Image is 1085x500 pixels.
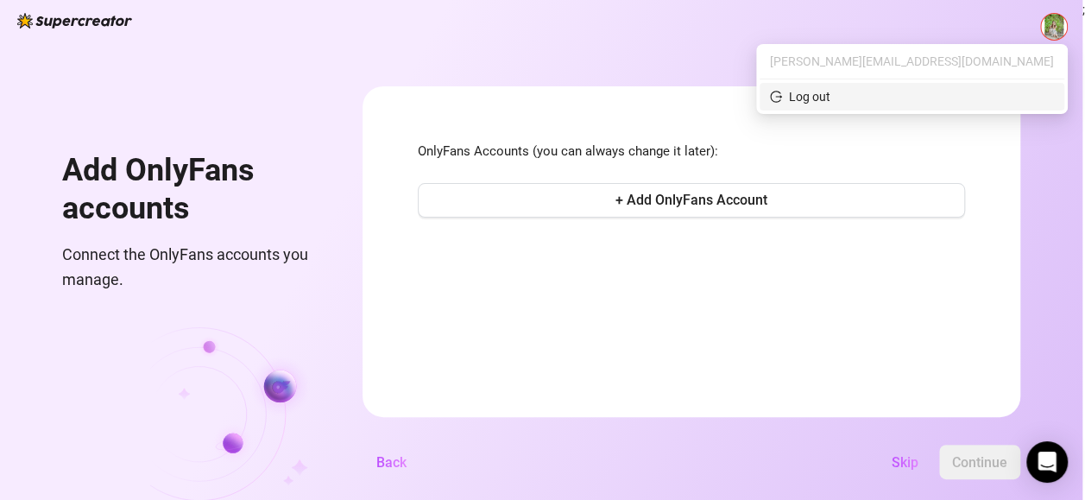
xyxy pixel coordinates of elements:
[363,445,420,479] button: Back
[62,243,321,292] span: Connect the OnlyFans accounts you manage.
[939,445,1020,479] button: Continue
[789,87,830,106] div: Log out
[418,183,965,218] button: + Add OnlyFans Account
[1041,14,1067,40] img: ACg8ocJuHpyZqfqSUGHDHxpk7Bt10yuJgNe4p5a0l1msnMvOa5caalo=s96-c
[62,152,321,227] h1: Add OnlyFans accounts
[418,142,965,162] span: OnlyFans Accounts (you can always change it later):
[17,13,132,28] img: logo
[770,91,782,103] span: logout
[892,454,918,471] span: Skip
[1026,441,1068,483] div: Open Intercom Messenger
[615,192,767,208] span: + Add OnlyFans Account
[878,445,932,479] button: Skip
[770,52,1054,71] span: [PERSON_NAME][EMAIL_ADDRESS][DOMAIN_NAME]
[376,454,407,471] span: Back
